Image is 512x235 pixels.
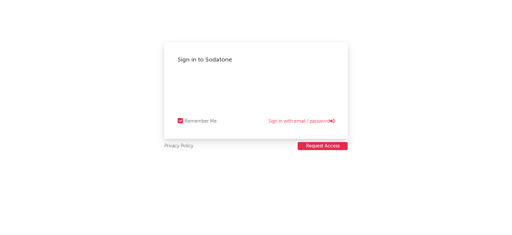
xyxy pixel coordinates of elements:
a: Sign in with email / password [268,117,334,125]
div: Sign in to Sodatone [178,56,334,64]
button: Request Access [298,142,348,150]
a: Privacy Policy [164,142,193,150]
div: Remember Me [185,117,217,125]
